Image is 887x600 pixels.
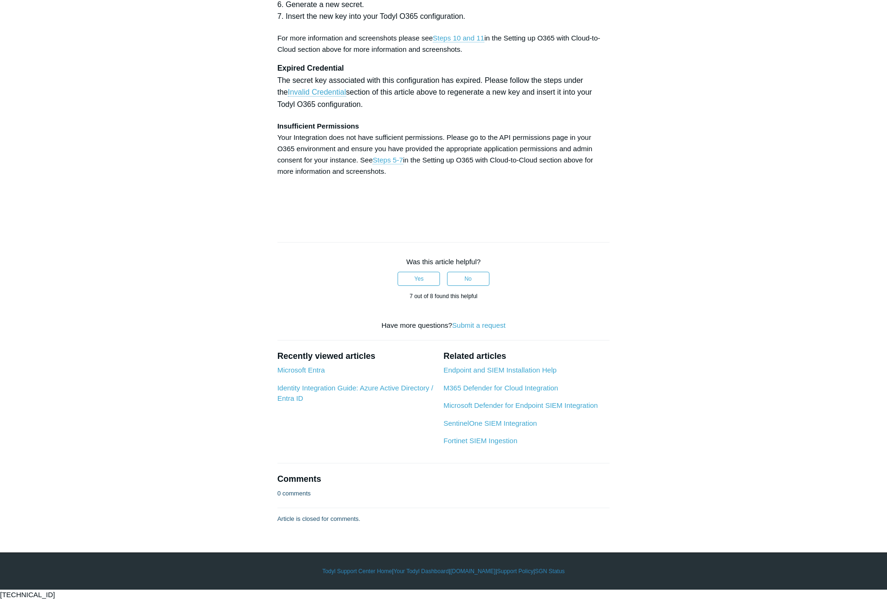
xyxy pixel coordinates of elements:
[288,88,346,97] a: Invalid Credential
[277,122,359,130] strong: Insufficient Permissions
[277,121,610,177] p: Your Integration does not have sufficient permissions. Please go to the API permissions page in y...
[277,64,344,72] strong: Expired Credential
[373,156,403,164] a: Steps 5-7
[393,567,448,576] a: Your Todyl Dashboard
[277,320,610,331] div: Have more questions?
[277,350,434,363] h2: Recently viewed articles
[322,567,392,576] a: Todyl Support Center Home
[277,32,610,55] p: For more information and screenshots please see in the Setting up O365 with Cloud-to-Cloud sectio...
[277,514,360,524] p: Article is closed for comments.
[443,419,537,427] a: SentinelOne SIEM Integration
[277,62,610,110] h4: The secret key associated with this configuration has expired. Please follow the steps under the ...
[535,567,565,576] a: SGN Status
[497,567,533,576] a: Support Policy
[407,258,481,266] span: Was this article helpful?
[443,437,517,445] a: Fortinet SIEM Ingestion
[277,366,325,374] a: Microsoft Entra
[452,321,505,329] a: Submit a request
[277,473,610,486] h2: Comments
[443,366,556,374] a: Endpoint and SIEM Installation Help
[277,489,311,498] p: 0 comments
[443,384,558,392] a: M365 Defender for Cloud Integration
[409,293,477,300] span: 7 out of 8 found this helpful
[443,350,610,363] h2: Related articles
[443,401,598,409] a: Microsoft Defender for Endpoint SIEM Integration
[398,272,440,286] button: This article was helpful
[277,384,433,403] a: Identity Integration Guide: Azure Active Directory / Entra ID
[171,567,717,576] div: | | | |
[450,567,496,576] a: [DOMAIN_NAME]
[433,34,484,42] a: Steps 10 and 11
[447,272,489,286] button: This article was not helpful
